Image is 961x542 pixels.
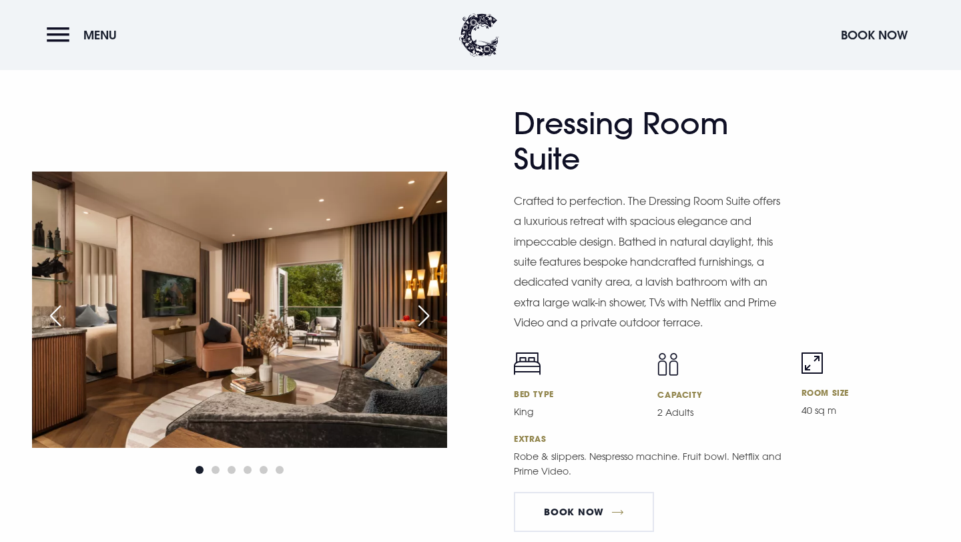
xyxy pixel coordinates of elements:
span: Menu [83,27,117,43]
p: Robe & slippers. Nespresso machine. Fruit bowl. Netflix and Prime Video. [514,449,787,479]
div: Previous slide [39,301,72,330]
span: Go to slide 2 [212,466,220,474]
p: Crafted to perfection. The Dressing Room Suite offers a luxurious retreat with spacious elegance ... [514,191,787,333]
button: Book Now [834,21,914,49]
img: Capacity icon [657,352,679,376]
span: Go to slide 4 [244,466,252,474]
p: 2 Adults [657,405,785,420]
span: Go to slide 6 [276,466,284,474]
span: Go to slide 5 [260,466,268,474]
img: Room size icon [802,352,823,374]
img: Hotel in Bangor Northern Ireland [32,172,447,448]
h6: Room Size [802,387,929,398]
p: King [514,404,641,419]
h6: Extras [514,433,929,444]
h6: Bed Type [514,388,641,399]
span: Go to slide 1 [196,466,204,474]
button: Menu [47,21,123,49]
span: Go to slide 3 [228,466,236,474]
h6: Capacity [657,389,785,400]
h2: Dressing Room Suite [514,106,774,177]
img: Bed icon [514,352,541,375]
a: BOOK NOW [514,492,654,532]
img: Clandeboye Lodge [459,13,499,57]
p: 40 sq m [802,403,929,418]
div: Next slide [407,301,440,330]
